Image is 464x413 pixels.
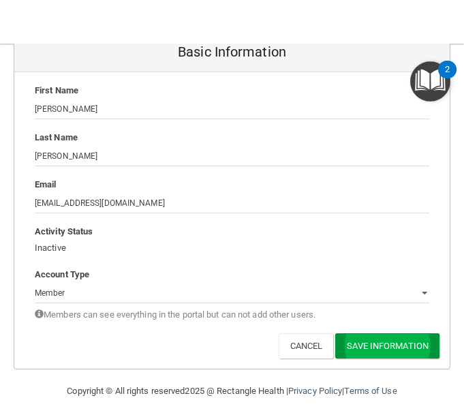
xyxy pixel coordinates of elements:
[279,333,334,358] button: Cancel
[445,70,450,87] div: 2
[35,179,57,189] b: Email
[35,307,429,323] span: Members can see everything in the portal but can not add other users.
[35,132,78,142] b: Last Name
[35,240,429,256] p: Inactive
[14,33,450,72] div: Basic Information
[344,386,397,396] a: Terms of Use
[24,369,440,413] div: Copyright © All rights reserved 2025 @ Rectangle Health | |
[35,85,78,95] b: First Name
[35,269,89,279] b: Account Type
[410,61,450,102] button: Open Resource Center, 2 new notifications
[35,226,93,236] b: Activity Status
[288,386,342,396] a: Privacy Policy
[335,333,439,358] button: Save Information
